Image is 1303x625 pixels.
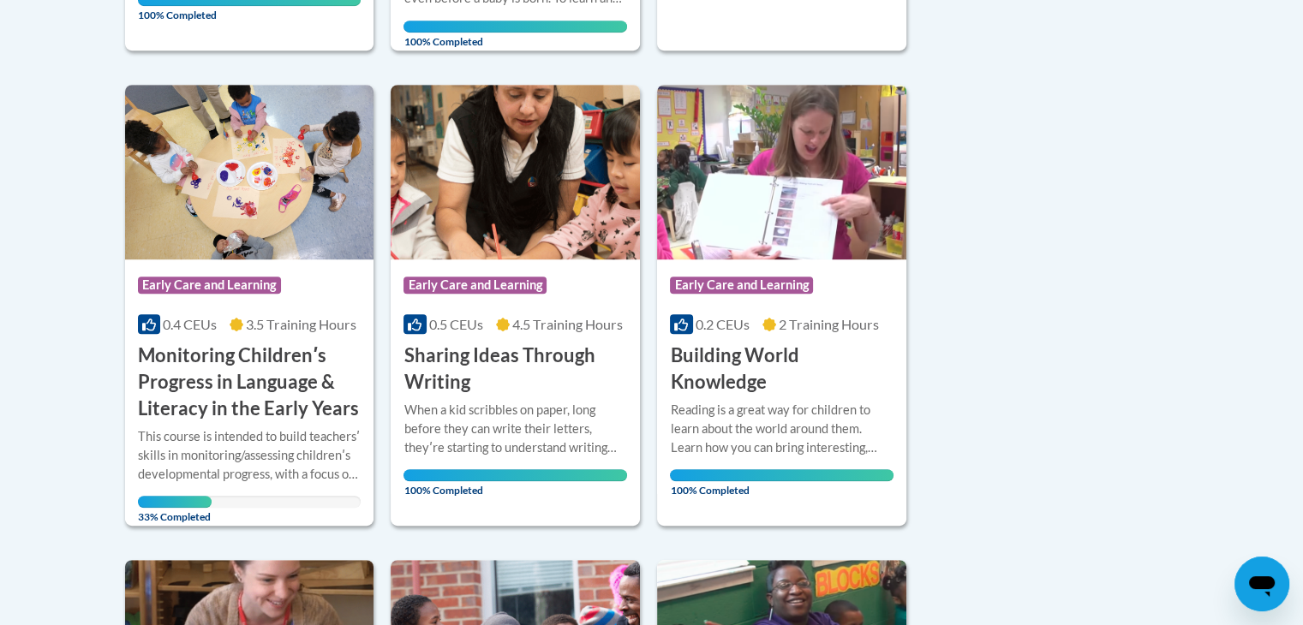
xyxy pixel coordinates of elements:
[403,21,627,48] span: 100% Completed
[125,85,374,526] a: Course LogoEarly Care and Learning0.4 CEUs3.5 Training Hours Monitoring Childrenʹs Progress in La...
[512,316,623,332] span: 4.5 Training Hours
[1234,557,1289,611] iframe: Button to launch messaging window
[403,21,627,33] div: Your progress
[138,496,212,508] div: Your progress
[138,342,362,421] h3: Monitoring Childrenʹs Progress in Language & Literacy in the Early Years
[403,401,627,457] div: When a kid scribbles on paper, long before they can write their letters, theyʹre starting to unde...
[429,316,483,332] span: 0.5 CEUs
[163,316,217,332] span: 0.4 CEUs
[403,277,547,294] span: Early Care and Learning
[246,316,356,332] span: 3.5 Training Hours
[670,469,894,481] div: Your progress
[138,277,281,294] span: Early Care and Learning
[391,85,640,526] a: Course LogoEarly Care and Learning0.5 CEUs4.5 Training Hours Sharing Ideas Through WritingWhen a ...
[403,342,627,396] h3: Sharing Ideas Through Writing
[779,316,879,332] span: 2 Training Hours
[403,469,627,481] div: Your progress
[670,342,894,396] h3: Building World Knowledge
[670,401,894,457] div: Reading is a great way for children to learn about the world around them. Learn how you can bring...
[696,316,750,332] span: 0.2 CEUs
[138,496,212,523] span: 33% Completed
[391,85,640,259] img: Course Logo
[670,277,813,294] span: Early Care and Learning
[657,85,906,259] img: Course Logo
[670,469,894,497] span: 100% Completed
[138,427,362,484] div: This course is intended to build teachersʹ skills in monitoring/assessing childrenʹs developmenta...
[125,85,374,259] img: Course Logo
[657,85,906,526] a: Course LogoEarly Care and Learning0.2 CEUs2 Training Hours Building World KnowledgeReading is a g...
[403,469,627,497] span: 100% Completed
